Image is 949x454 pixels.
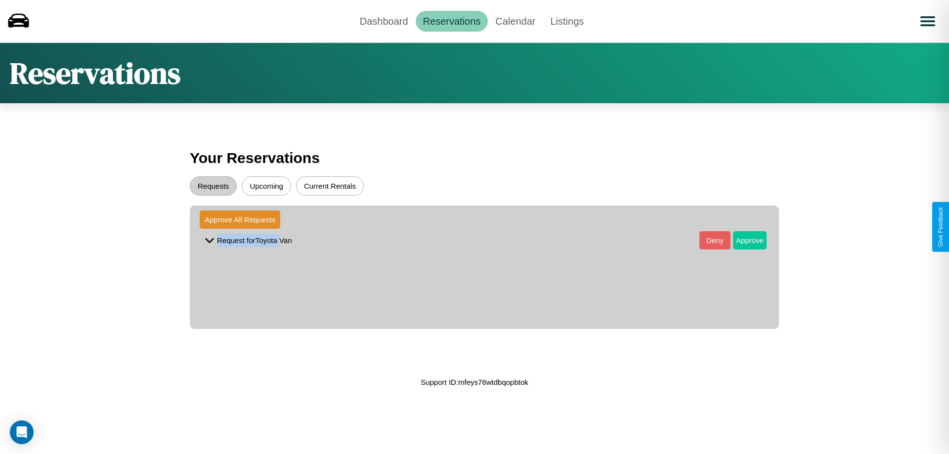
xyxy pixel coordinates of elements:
button: Approve All Requests [200,210,280,229]
button: Open menu [914,7,942,35]
h1: Reservations [10,53,180,93]
h3: Your Reservations [190,145,759,171]
button: Upcoming [242,176,291,196]
button: Current Rentals [296,176,364,196]
button: Approve [733,231,767,249]
button: Requests [190,176,237,196]
div: Open Intercom Messenger [10,420,34,444]
a: Listings [543,11,591,32]
button: Deny [699,231,731,249]
p: Request for Toyota Van [217,234,292,247]
div: Give Feedback [937,207,944,247]
p: Support ID: mfeys76wtdbqopbtok [421,375,528,389]
a: Dashboard [352,11,416,32]
a: Reservations [416,11,488,32]
a: Calendar [488,11,543,32]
